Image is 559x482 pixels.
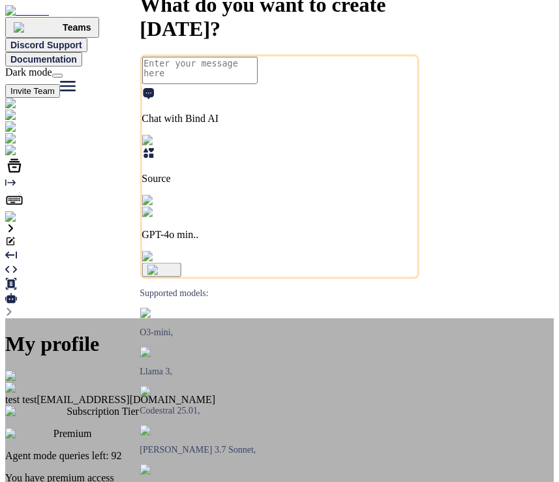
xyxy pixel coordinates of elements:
button: premiumTeams [5,17,99,38]
img: premium [14,22,63,33]
img: Mistral-AI [140,386,189,397]
img: claude [140,425,174,436]
span: Dark mode [5,67,52,78]
img: attachment [142,251,198,263]
span: Documentation [10,54,77,65]
p: Chat with Bind AI [142,113,417,125]
p: O3-mini, [140,327,419,338]
img: profile [5,382,44,394]
span: test test [5,394,37,405]
p: GPT-4o min.. [142,229,417,241]
div: Agent mode queries left: 92 [5,450,554,462]
p: Supported models: [140,288,419,299]
button: Invite Team [5,84,60,98]
img: GPT-4o mini [142,207,206,218]
img: close [5,370,37,382]
span: Teams [63,22,91,33]
span: [EMAIL_ADDRESS][DOMAIN_NAME] [37,394,215,405]
img: Llama2 [140,347,178,357]
img: icon [147,265,176,275]
img: Pick Models [142,195,204,207]
span: Premium [53,428,92,439]
img: subscription [5,406,67,417]
span: Discord Support [10,40,82,50]
span: Subscription Tier [67,406,139,417]
h1: My profile [5,332,554,356]
button: Documentation [5,52,82,67]
p: [PERSON_NAME] 3.7 Sonnet, [140,445,419,455]
img: chat [5,121,33,133]
button: Discord Support [5,38,87,52]
img: githubLight [5,133,65,145]
img: Pick Tools [142,135,196,147]
img: premium [5,428,53,440]
img: Bind AI [5,5,49,17]
p: Codestral 25.01, [140,406,419,416]
p: Source [142,173,417,185]
img: ai-studio [5,110,52,121]
img: claude [140,464,174,475]
img: chat [5,98,33,110]
img: settings [5,211,48,223]
p: Llama 3, [140,367,419,377]
img: GPT-4 [140,308,174,318]
img: darkCloudIdeIcon [5,145,91,157]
